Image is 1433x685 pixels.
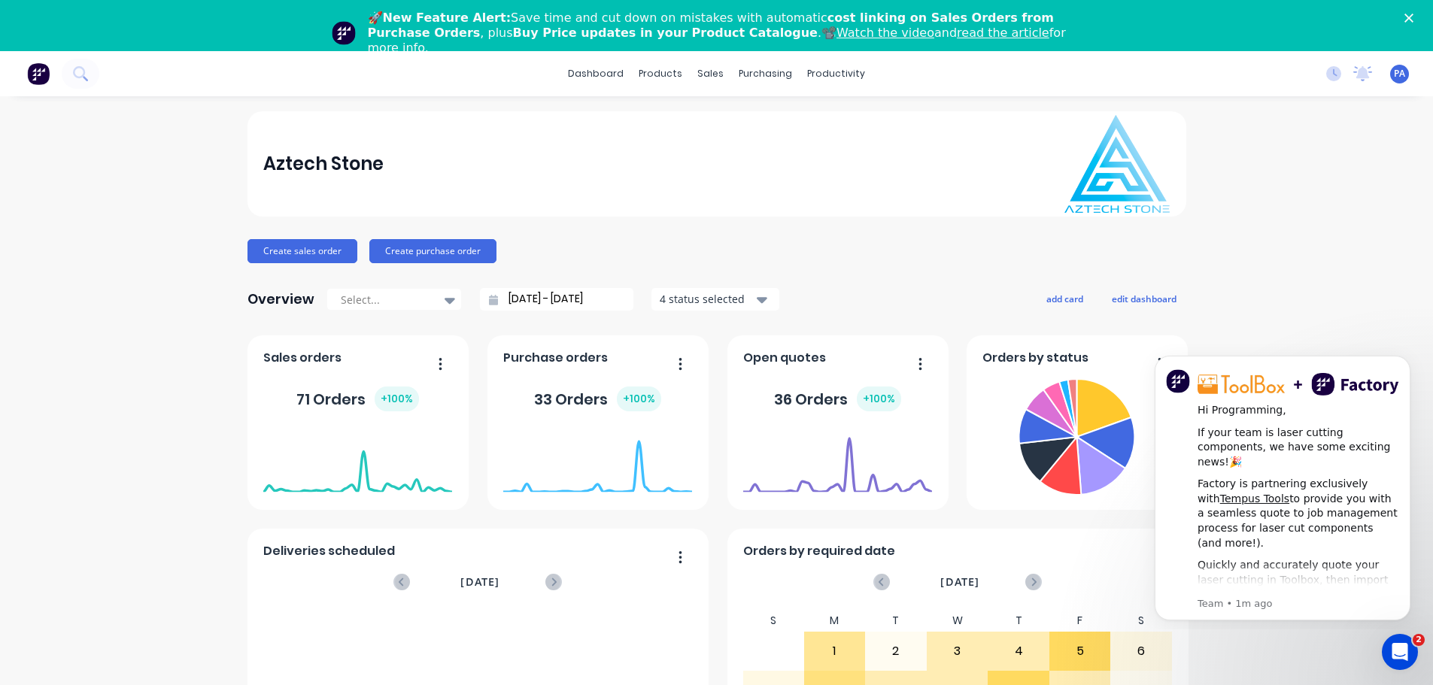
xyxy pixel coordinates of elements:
iframe: Intercom notifications message [1132,342,1433,629]
div: + 100 % [857,386,901,411]
p: Message from Team, sent 1m ago [65,255,267,268]
div: 71 Orders [296,386,419,411]
span: Sales orders [263,349,342,367]
b: cost linking on Sales Orders from Purchase Orders [368,11,1054,40]
a: dashboard [560,62,631,85]
div: 4 status selected [660,291,754,307]
div: M [804,610,866,632]
div: 🚀 Save time and cut down on mistakes with automatic , plus .📽️ and for more info. [368,11,1078,56]
button: Create purchase order [369,239,496,263]
div: F [1049,610,1111,632]
img: Aztech Stone [1064,115,1170,213]
span: Purchase orders [503,349,608,367]
b: New Feature Alert: [383,11,512,25]
div: sales [690,62,731,85]
div: products [631,62,690,85]
iframe: Intercom live chat [1382,634,1418,670]
div: 5 [1050,632,1110,670]
div: productivity [800,62,873,85]
div: S [1110,610,1172,632]
div: T [988,610,1049,632]
span: PA [1394,67,1405,80]
div: purchasing [731,62,800,85]
div: Close [1404,14,1419,23]
button: 4 status selected [651,288,779,311]
div: Aztech Stone [263,149,384,179]
span: [DATE] [460,574,499,590]
div: 3 [928,632,988,670]
img: Profile image for Team [332,21,356,45]
div: Quickly and accurately quote your laser cutting in Toolbox, then import quoted line items directl... [65,216,267,289]
button: Create sales order [247,239,357,263]
div: W [927,610,988,632]
a: read the article [957,26,1049,40]
button: edit dashboard [1102,289,1186,308]
span: [DATE] [940,574,979,590]
div: 36 Orders [774,386,901,411]
div: + 100 % [375,386,419,411]
div: Overview [247,284,314,314]
div: S [742,610,804,632]
div: 33 Orders [534,386,661,411]
span: Open quotes [743,349,826,367]
button: add card [1037,289,1093,308]
span: 2 [1413,634,1425,646]
div: + 100 % [617,386,661,411]
div: 2 [866,632,926,670]
b: Buy Price updates in your Product Catalogue [513,26,818,40]
div: 1 [805,632,865,670]
a: Watch the video [836,26,934,40]
div: T [865,610,927,632]
div: 4 [988,632,1049,670]
span: Orders by required date [743,542,895,560]
span: Orders by status [982,349,1088,367]
img: Factory [27,62,50,85]
div: 6 [1111,632,1171,670]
